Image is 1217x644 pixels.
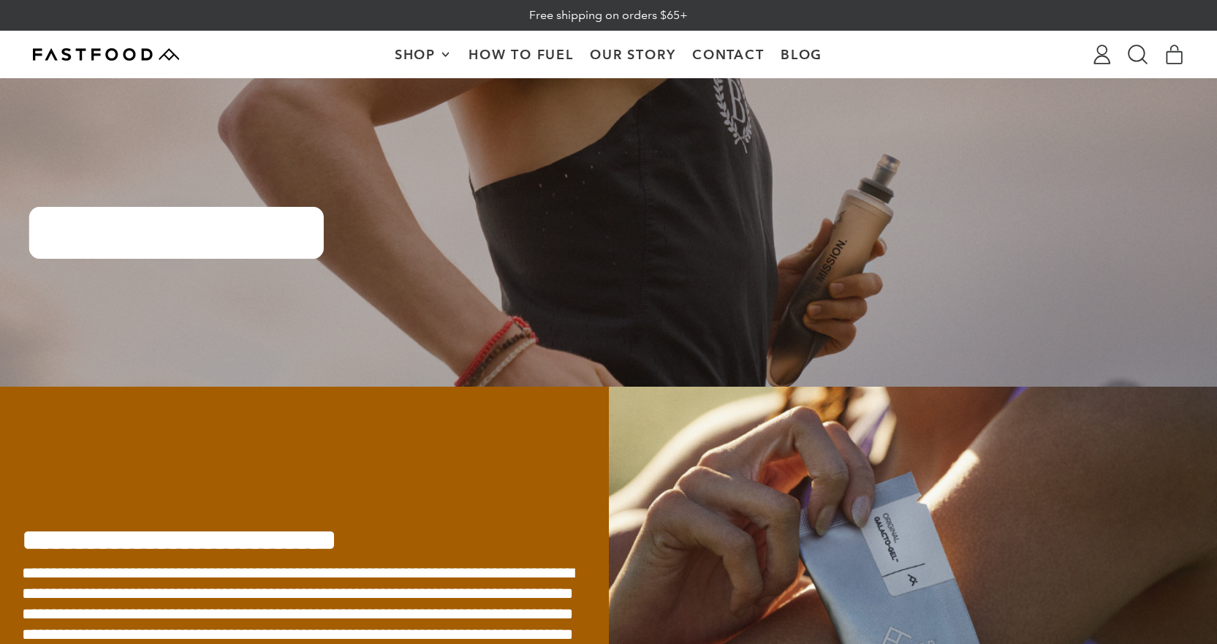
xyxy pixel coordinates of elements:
[460,31,582,77] a: How To Fuel
[773,31,831,77] a: Blog
[33,48,179,61] img: Fastfood
[395,48,439,61] span: Shop
[386,31,460,77] button: Shop
[684,31,773,77] a: Contact
[582,31,684,77] a: Our Story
